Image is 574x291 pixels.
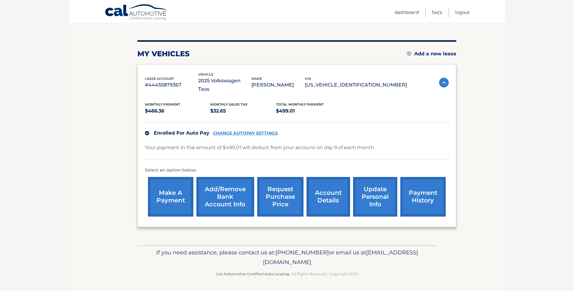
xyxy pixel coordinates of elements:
[154,130,209,136] span: Enrolled For Auto Pay
[216,272,289,276] strong: Cal Automotive Certified Auto Leasing
[198,72,213,77] span: vehicle
[407,51,411,56] img: add.svg
[196,177,254,217] a: Add/Remove bank account info
[305,81,407,89] p: [US_VEHICLE_IDENTIFICATION_NUMBER]
[210,102,248,106] span: Monthly sales Tax
[213,131,278,136] a: CHANGE AUTOPAY SETTINGS
[145,81,198,89] p: #44455879367
[145,102,180,106] span: Monthly Payment
[439,78,449,87] img: accordion-active.svg
[141,248,433,267] p: If you need assistance, please contact us at: or email us at
[145,167,449,174] p: Select an option below:
[145,143,375,152] p: Your payment in the amount of $499.01 will deduct from your account on day 9 of each month.
[145,131,149,135] img: check.svg
[353,177,397,217] a: update personal info
[305,77,311,81] span: vin
[407,51,456,57] a: Add a new lease
[137,49,190,58] h2: my vehicles
[210,107,276,115] p: $32.65
[275,249,329,256] span: [PHONE_NUMBER]
[395,7,419,17] a: Dashboard
[251,81,305,89] p: [PERSON_NAME]
[400,177,446,217] a: payment history
[105,4,168,21] a: Cal Automotive
[455,7,470,17] a: Logout
[432,7,442,17] a: FAQ's
[148,177,193,217] a: make a payment
[145,77,174,81] span: lease account
[141,271,433,277] p: - All Rights Reserved - Copyright 2025
[145,107,211,115] p: $466.36
[276,102,324,106] span: Total Monthly Payment
[276,107,342,115] p: $499.01
[307,177,350,217] a: account details
[251,77,262,81] span: name
[257,177,303,217] a: request purchase price
[198,77,251,93] p: 2025 Volkswagen Taos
